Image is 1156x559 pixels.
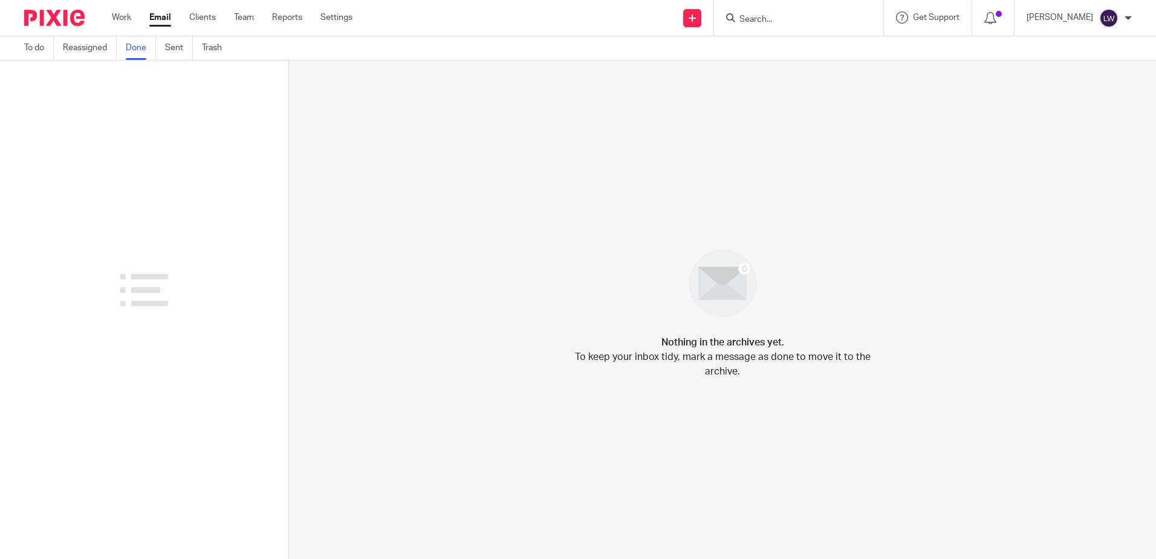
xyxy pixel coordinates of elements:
[320,11,352,24] a: Settings
[189,11,216,24] a: Clients
[63,36,117,60] a: Reassigned
[202,36,231,60] a: Trash
[913,13,960,22] span: Get Support
[738,15,847,25] input: Search
[272,11,302,24] a: Reports
[24,36,54,60] a: To do
[1099,8,1119,28] img: svg%3E
[1027,11,1093,24] p: [PERSON_NAME]
[562,350,883,379] p: To keep your inbox tidy, mark a message as done to move it to the archive.
[126,36,156,60] a: Done
[149,11,171,24] a: Email
[661,335,784,350] h4: Nothing in the archives yet.
[165,36,193,60] a: Sent
[112,11,131,24] a: Work
[24,10,85,26] img: Pixie
[681,241,765,325] img: image
[234,11,254,24] a: Team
